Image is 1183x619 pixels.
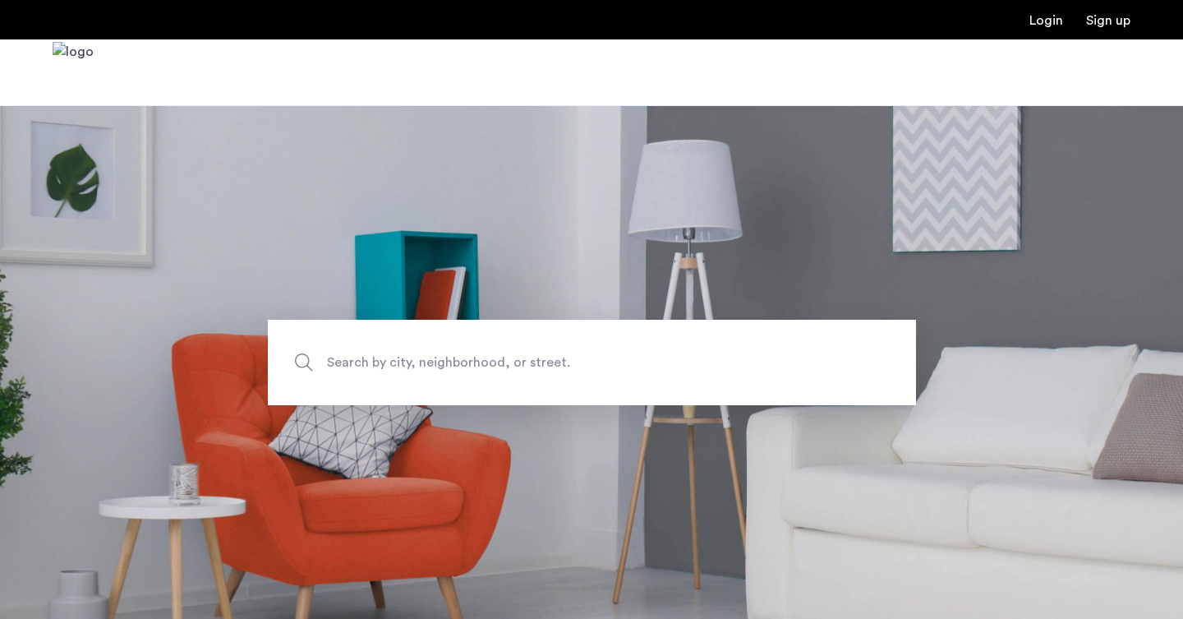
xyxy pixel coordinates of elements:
input: Apartment Search [268,320,916,405]
span: Search by city, neighborhood, or street. [327,351,780,373]
a: Login [1029,14,1063,27]
a: Registration [1086,14,1130,27]
a: Cazamio Logo [53,42,94,104]
img: logo [53,42,94,104]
